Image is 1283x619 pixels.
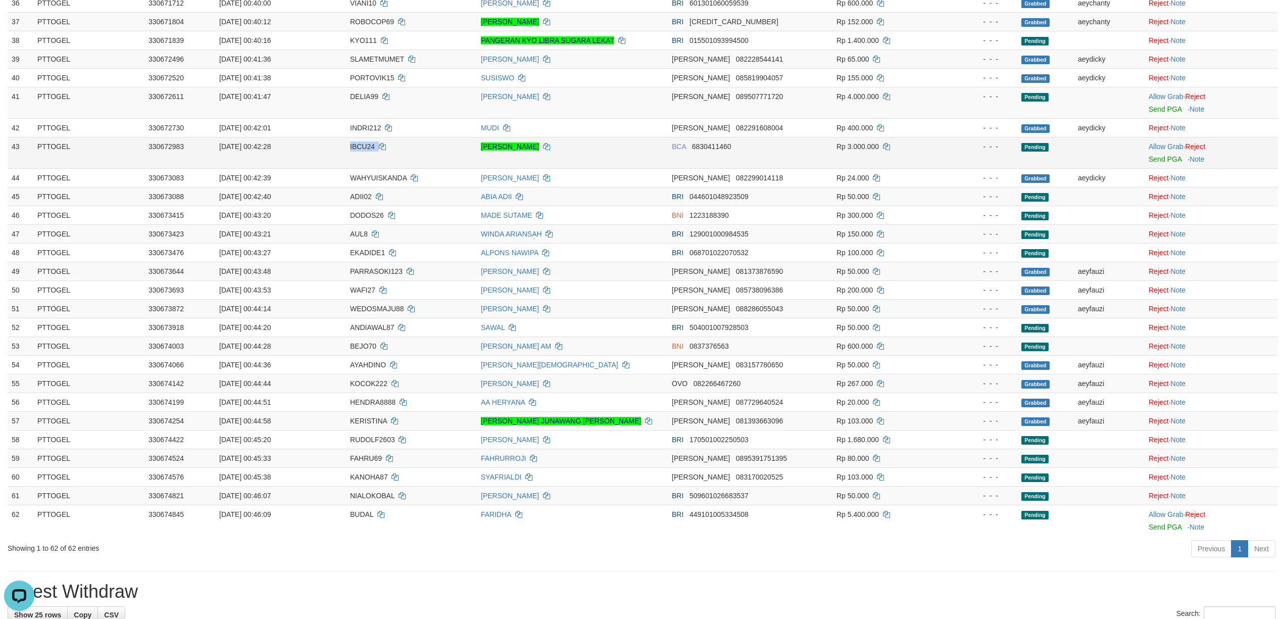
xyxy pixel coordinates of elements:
[1021,124,1050,133] span: Grabbed
[33,68,144,87] td: PTTOGEL
[672,230,683,238] span: BRI
[8,224,33,243] td: 47
[1149,74,1169,82] a: Reject
[1149,510,1183,518] a: Allow Grab
[33,224,144,243] td: PTTOGEL
[1021,18,1050,27] span: Grabbed
[8,87,33,118] td: 41
[33,262,144,280] td: PTTOGEL
[1149,18,1169,26] a: Reject
[350,230,368,238] span: AUL8
[1171,454,1186,462] a: Note
[1149,124,1169,132] a: Reject
[1171,230,1186,238] a: Note
[1149,249,1169,257] a: Reject
[219,286,271,294] span: [DATE] 00:43:53
[948,141,1013,152] div: - - -
[481,249,538,257] a: ALPONS NAWIPA
[8,243,33,262] td: 48
[1021,212,1049,220] span: Pending
[1145,299,1278,318] td: ·
[33,318,144,337] td: PTTOGEL
[672,305,730,313] span: [PERSON_NAME]
[481,124,499,132] a: MUDI
[1171,193,1186,201] a: Note
[1149,417,1169,425] a: Reject
[1145,337,1278,355] td: ·
[481,174,539,182] a: [PERSON_NAME]
[219,249,271,257] span: [DATE] 00:43:27
[481,398,525,406] a: AA HERYANA
[1171,249,1186,257] a: Note
[219,36,271,44] span: [DATE] 00:40:16
[948,192,1013,202] div: - - -
[350,92,378,101] span: DELIA99
[672,211,683,219] span: BNI
[8,187,33,206] td: 45
[481,473,522,481] a: SYAFRIALDI
[149,230,184,238] span: 330673423
[219,230,271,238] span: [DATE] 00:43:21
[1145,262,1278,280] td: ·
[149,18,184,26] span: 330671804
[689,36,749,44] span: Copy 015501093994500 to clipboard
[481,510,511,518] a: FARIDHA
[1145,12,1278,31] td: ·
[1171,323,1186,331] a: Note
[1145,50,1278,68] td: ·
[1145,87,1278,118] td: ·
[1185,92,1205,101] a: Reject
[149,124,184,132] span: 330672730
[948,266,1013,276] div: - - -
[736,55,783,63] span: Copy 082228544141 to clipboard
[1074,118,1145,137] td: aeydicky
[689,193,749,201] span: Copy 044601048923509 to clipboard
[33,87,144,118] td: PTTOGEL
[350,286,375,294] span: WAFI27
[689,249,749,257] span: Copy 068701022070532 to clipboard
[1149,473,1169,481] a: Reject
[1171,305,1186,313] a: Note
[836,249,873,257] span: Rp 100.000
[672,36,683,44] span: BRI
[836,267,869,275] span: Rp 50.000
[1145,118,1278,137] td: ·
[1149,454,1169,462] a: Reject
[672,55,730,63] span: [PERSON_NAME]
[689,211,729,219] span: Copy 1223188390 to clipboard
[350,211,384,219] span: DODOS26
[836,55,869,63] span: Rp 65.000
[1149,286,1169,294] a: Reject
[948,123,1013,133] div: - - -
[8,12,33,31] td: 37
[219,267,271,275] span: [DATE] 00:43:48
[219,211,271,219] span: [DATE] 00:43:20
[149,174,184,182] span: 330673083
[149,193,184,201] span: 330673088
[1021,56,1050,64] span: Grabbed
[149,249,184,257] span: 330673476
[350,124,381,132] span: INDRI212
[74,611,91,619] span: Copy
[33,299,144,318] td: PTTOGEL
[219,74,271,82] span: [DATE] 00:41:38
[1149,55,1169,63] a: Reject
[1190,523,1205,531] a: Note
[1171,18,1186,26] a: Note
[1171,211,1186,219] a: Note
[1021,324,1049,332] span: Pending
[481,267,539,275] a: [PERSON_NAME]
[1021,174,1050,183] span: Grabbed
[672,18,683,26] span: BRI
[1149,92,1185,101] span: ·
[350,74,394,82] span: PORTOVIK15
[8,299,33,318] td: 51
[1149,267,1169,275] a: Reject
[1074,12,1145,31] td: aeychanty
[1149,36,1169,44] a: Reject
[481,18,539,26] a: [PERSON_NAME]
[1149,142,1183,151] a: Allow Grab
[481,379,539,388] a: [PERSON_NAME]
[149,323,184,331] span: 330673918
[33,137,144,168] td: PTTOGEL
